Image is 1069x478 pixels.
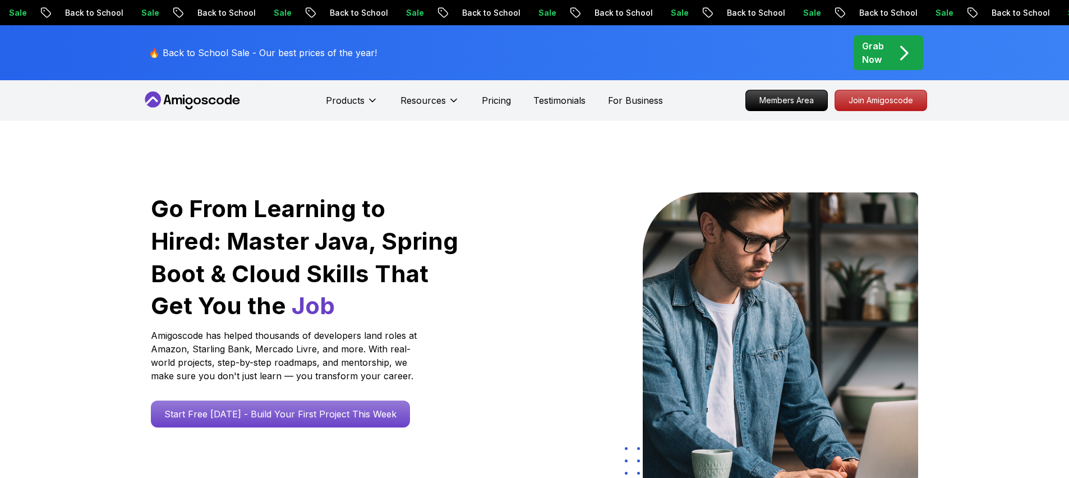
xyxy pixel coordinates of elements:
[400,94,459,116] button: Resources
[326,94,365,107] p: Products
[449,7,525,19] p: Back to School
[862,39,884,66] p: Grab Now
[745,90,828,111] a: Members Area
[260,7,296,19] p: Sale
[482,94,511,107] a: Pricing
[835,90,927,111] a: Join Amigoscode
[393,7,428,19] p: Sale
[128,7,164,19] p: Sale
[978,7,1054,19] p: Back to School
[790,7,826,19] p: Sale
[657,7,693,19] p: Sale
[533,94,586,107] a: Testimonials
[525,7,561,19] p: Sale
[151,401,410,428] a: Start Free [DATE] - Build Your First Project This Week
[151,192,460,322] h1: Go From Learning to Hired: Master Java, Spring Boot & Cloud Skills That Get You the
[922,7,958,19] p: Sale
[846,7,922,19] p: Back to School
[316,7,393,19] p: Back to School
[151,329,420,383] p: Amigoscode has helped thousands of developers land roles at Amazon, Starling Bank, Mercado Livre,...
[149,46,377,59] p: 🔥 Back to School Sale - Our best prices of the year!
[292,291,335,320] span: Job
[400,94,446,107] p: Resources
[326,94,378,116] button: Products
[52,7,128,19] p: Back to School
[581,7,657,19] p: Back to School
[713,7,790,19] p: Back to School
[608,94,663,107] a: For Business
[184,7,260,19] p: Back to School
